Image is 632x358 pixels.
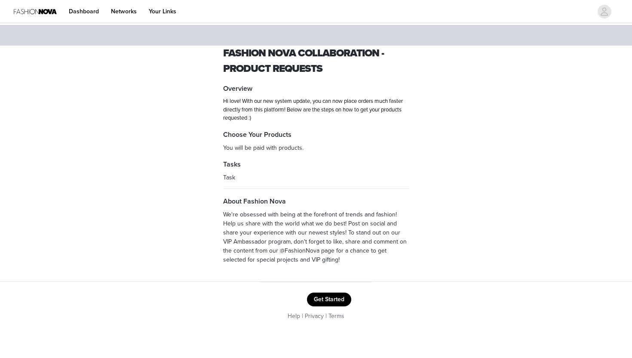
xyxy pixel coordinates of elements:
span: | [325,312,327,320]
p: Hi love! With our new system update, you can now place orders much faster directly from this plat... [223,97,409,123]
h4: Tasks [223,159,409,170]
span: | [302,312,303,320]
div: avatar [600,5,608,19]
a: Dashboard [64,2,104,21]
span: Task [223,174,235,181]
h4: Choose Your Products [223,130,409,140]
h4: Overview [223,83,409,94]
a: Your Links [144,2,181,21]
a: Help [288,312,300,320]
a: Privacy [305,312,324,320]
h1: Fashion Nova collaboration - Product requests [223,46,409,77]
p: We're obsessed with being at the forefront of trends and fashion! Help us share with the world wh... [223,210,409,264]
a: Networks [106,2,142,21]
a: Terms [328,312,344,320]
h4: About Fashion Nova [223,196,409,207]
button: Get Started [307,293,351,306]
img: Fashion Nova Logo [14,2,57,21]
p: You will be paid with products. [223,143,409,152]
